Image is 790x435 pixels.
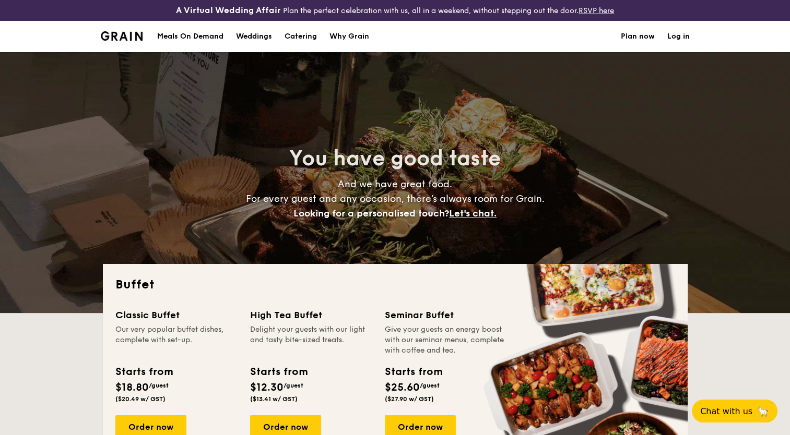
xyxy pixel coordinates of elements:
[250,324,372,356] div: Delight your guests with our light and tasty bite-sized treats.
[667,21,690,52] a: Log in
[289,146,501,171] span: You have good taste
[151,21,230,52] a: Meals On Demand
[250,395,298,403] span: ($13.41 w/ GST)
[385,324,507,356] div: Give your guests an energy boost with our seminar menus, complete with coffee and tea.
[101,31,143,41] a: Logotype
[115,324,238,356] div: Our very popular buffet dishes, complete with set-up.
[115,381,149,394] span: $18.80
[115,308,238,322] div: Classic Buffet
[385,308,507,322] div: Seminar Buffet
[278,21,323,52] a: Catering
[621,21,655,52] a: Plan now
[176,4,281,17] h4: A Virtual Wedding Affair
[284,382,303,389] span: /guest
[293,208,449,219] span: Looking for a personalised touch?
[250,364,307,380] div: Starts from
[449,208,497,219] span: Let's chat.
[230,21,278,52] a: Weddings
[579,6,614,15] a: RSVP here
[420,382,440,389] span: /guest
[757,405,769,417] span: 🦙
[385,364,442,380] div: Starts from
[385,395,434,403] span: ($27.90 w/ GST)
[115,276,675,293] h2: Buffet
[285,21,317,52] h1: Catering
[323,21,375,52] a: Why Grain
[149,382,169,389] span: /guest
[246,178,545,219] span: And we have great food. For every guest and any occasion, there’s always room for Grain.
[250,308,372,322] div: High Tea Buffet
[101,31,143,41] img: Grain
[115,364,172,380] div: Starts from
[692,400,777,422] button: Chat with us🦙
[250,381,284,394] span: $12.30
[329,21,369,52] div: Why Grain
[700,406,752,416] span: Chat with us
[132,4,658,17] div: Plan the perfect celebration with us, all in a weekend, without stepping out the door.
[157,21,223,52] div: Meals On Demand
[115,395,166,403] span: ($20.49 w/ GST)
[385,381,420,394] span: $25.60
[236,21,272,52] div: Weddings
